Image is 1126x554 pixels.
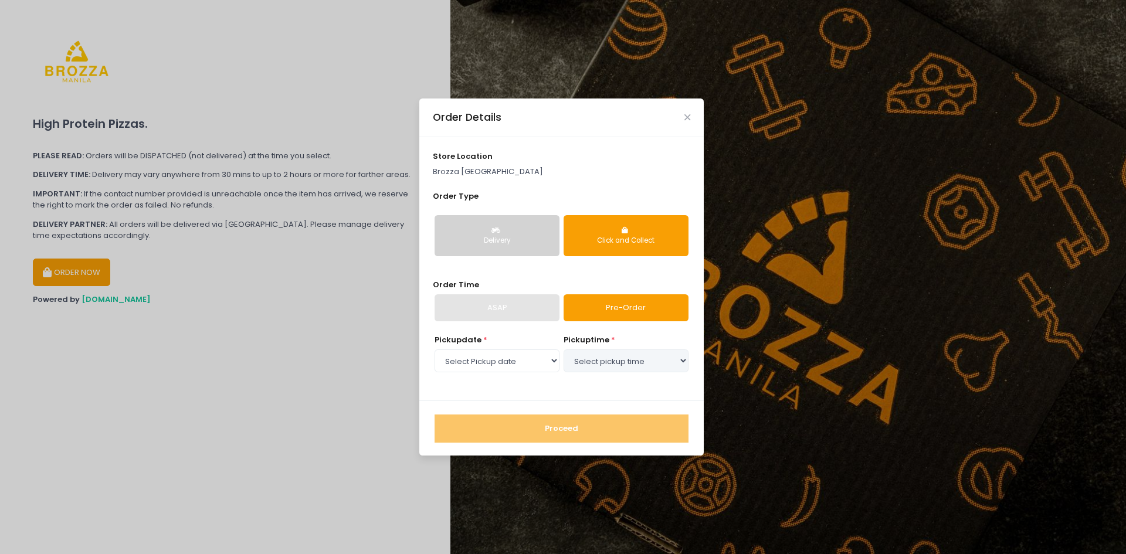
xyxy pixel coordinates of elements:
button: Click and Collect [564,215,689,256]
span: pickup time [564,334,609,345]
div: Delivery [443,236,551,246]
span: store location [433,151,493,162]
span: Order Type [433,191,479,202]
div: Click and Collect [572,236,680,246]
div: Order Details [433,110,501,125]
button: Close [684,114,690,120]
a: Pre-Order [564,294,689,321]
button: Proceed [435,414,689,443]
span: Order Time [433,279,479,290]
p: Brozza [GEOGRAPHIC_DATA] [433,166,691,178]
span: Pickup date [435,334,481,345]
button: Delivery [435,215,559,256]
